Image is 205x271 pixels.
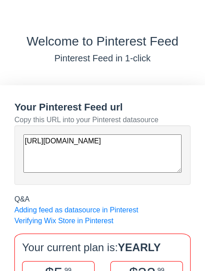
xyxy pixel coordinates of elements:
[14,100,191,115] div: Your Pinterest Feed url
[14,115,191,125] div: Copy this URL into your Pinterest datasource
[22,241,183,254] h4: Your current plan is:
[14,217,114,225] a: Verifying Wix Store in Pinterest
[14,194,191,205] div: Q&A
[118,241,161,253] b: YEARLY
[14,206,138,214] a: Adding feed as datasource in Pinterest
